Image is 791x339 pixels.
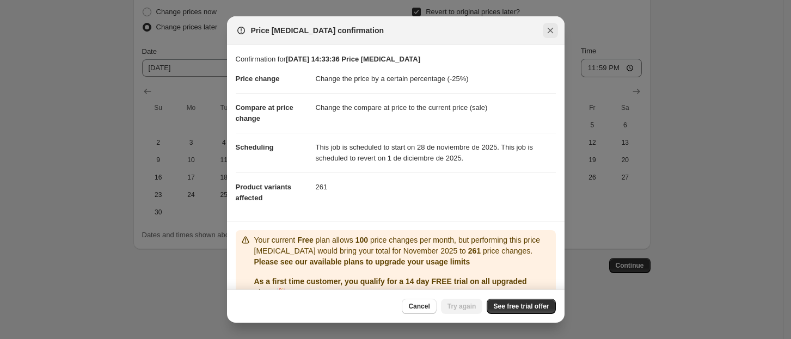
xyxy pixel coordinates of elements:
b: Free [297,236,314,244]
span: Price change [236,75,280,83]
span: Compare at price change [236,103,293,122]
span: Scheduling [236,143,274,151]
a: See free trial offer [487,299,555,314]
p: Confirmation for [236,54,556,65]
span: See free trial offer [493,302,549,311]
dd: Change the compare at price to the current price (sale) [316,93,556,122]
span: Product variants affected [236,183,292,202]
button: Close [543,23,558,38]
p: Your current plan allows price changes per month, but performing this price [MEDICAL_DATA] would ... [254,235,551,256]
span: Price [MEDICAL_DATA] confirmation [251,25,384,36]
b: 100 [355,236,368,244]
button: Cancel [402,299,436,314]
p: Please see our available plans to upgrade your usage limits [254,256,551,267]
b: 261 [468,246,481,255]
b: [DATE] 14:33:36 Price [MEDICAL_DATA] [286,55,420,63]
dd: This job is scheduled to start on 28 de noviembre de 2025. This job is scheduled to revert on 1 d... [316,133,556,172]
dd: 261 [316,172,556,201]
b: As a first time customer, you qualify for a 14 day FREE trial on all upgraded plans 🎉 [254,277,527,297]
span: Cancel [408,302,430,311]
dd: Change the price by a certain percentage (-25%) [316,65,556,93]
